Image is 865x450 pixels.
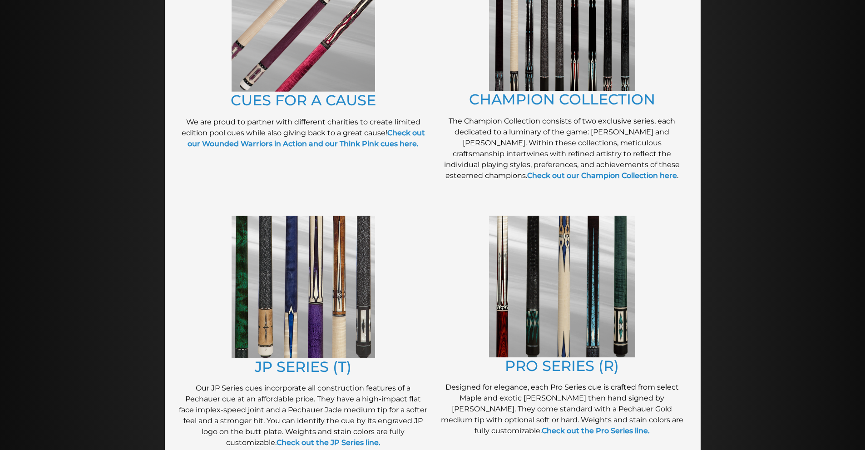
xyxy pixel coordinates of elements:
p: The Champion Collection consists of two exclusive series, each dedicated to a luminary of the gam... [437,116,687,181]
a: Check out our Wounded Warriors in Action and our Think Pink cues here. [188,129,425,148]
p: Our JP Series cues incorporate all construction features of a Pechauer cue at an affordable price... [178,383,428,448]
a: JP SERIES (T) [255,358,351,376]
a: PRO SERIES (R) [505,357,619,375]
a: Check out the Pro Series line. [542,426,650,435]
a: Check out the JP Series line. [277,438,381,447]
a: Check out our Champion Collection here [527,171,677,180]
a: CHAMPION COLLECTION [469,90,655,108]
a: CUES FOR A CAUSE [231,91,376,109]
p: Designed for elegance, each Pro Series cue is crafted from select Maple and exotic [PERSON_NAME] ... [437,382,687,436]
p: We are proud to partner with different charities to create limited edition pool cues while also g... [178,117,428,149]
